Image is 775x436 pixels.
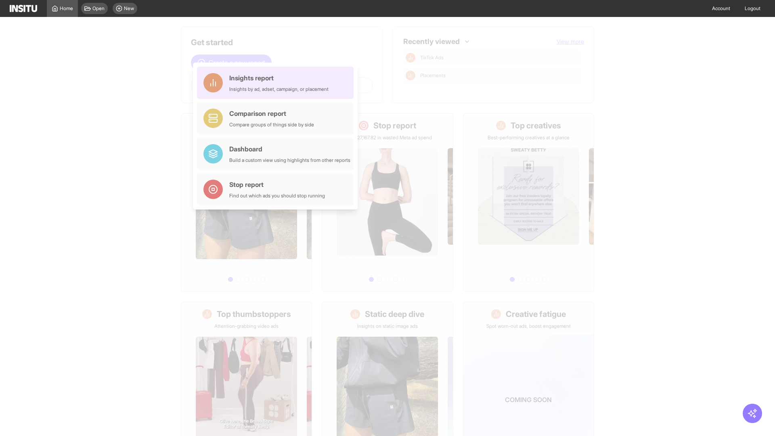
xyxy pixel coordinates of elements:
[229,122,314,128] div: Compare groups of things side by side
[229,157,350,163] div: Build a custom view using highlights from other reports
[92,5,105,12] span: Open
[10,5,37,12] img: Logo
[229,193,325,199] div: Find out which ads you should stop running
[124,5,134,12] span: New
[229,109,314,118] div: Comparison report
[229,144,350,154] div: Dashboard
[229,180,325,189] div: Stop report
[229,86,329,92] div: Insights by ad, adset, campaign, or placement
[60,5,73,12] span: Home
[229,73,329,83] div: Insights report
